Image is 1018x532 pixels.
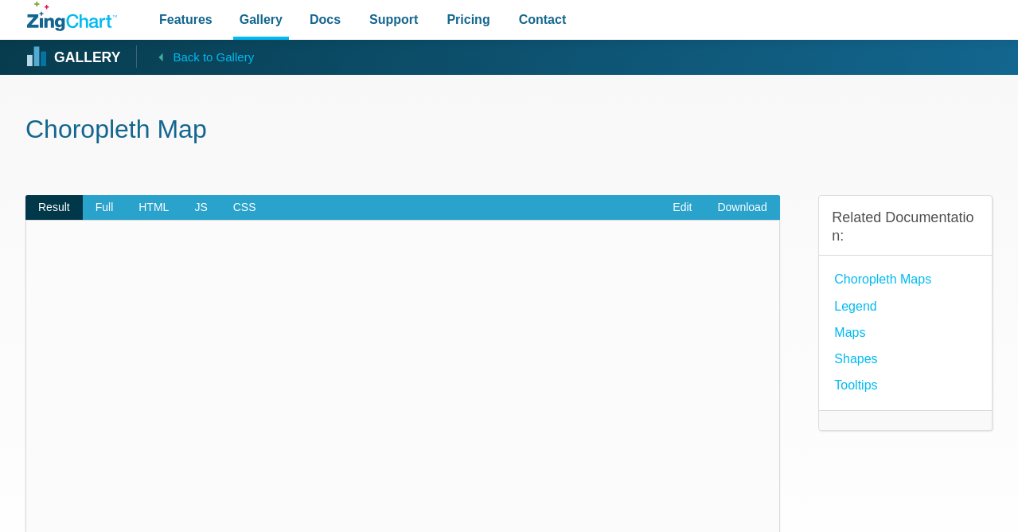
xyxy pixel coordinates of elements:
span: CSS [220,195,269,221]
a: Legend [834,295,876,317]
a: Shapes [834,348,877,370]
a: Tooltips [834,374,877,396]
span: Support [369,9,418,30]
span: Full [83,195,127,221]
span: Features [159,9,213,30]
a: Choropleth Maps [834,268,931,290]
a: Back to Gallery [136,45,254,68]
h1: Choropleth Map [25,113,993,149]
a: Gallery [27,45,120,69]
span: Contact [519,9,567,30]
span: Back to Gallery [173,47,254,68]
h3: Related Documentation: [832,209,979,246]
span: Result [25,195,83,221]
a: Edit [660,195,704,221]
a: Maps [834,322,865,343]
strong: Gallery [54,51,120,65]
span: Pricing [447,9,489,30]
span: JS [181,195,220,221]
span: HTML [126,195,181,221]
span: Docs [310,9,341,30]
span: Gallery [240,9,283,30]
a: Download [704,195,779,221]
a: ZingChart Logo. Click to return to the homepage [27,2,117,31]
